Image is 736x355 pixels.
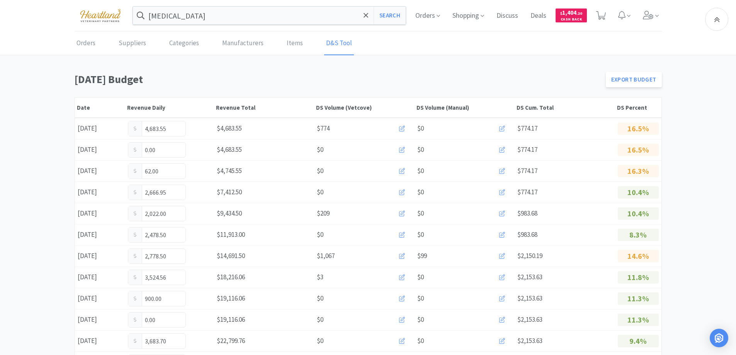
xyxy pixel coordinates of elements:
[217,273,245,281] span: $18,216.06
[417,208,424,219] span: $0
[517,315,542,324] span: $2,153.63
[216,104,313,111] div: Revenue Total
[317,272,323,282] span: $3
[217,315,245,324] span: $19,116.06
[517,124,537,132] span: $774.17
[75,5,126,26] img: cad7bdf275c640399d9c6e0c56f98fd2_10.png
[75,121,125,136] div: [DATE]
[618,314,659,326] p: 11.3%
[417,187,424,197] span: $0
[417,123,424,134] span: $0
[317,314,323,325] span: $0
[133,7,406,24] input: Search by item, sku, manufacturer, ingredient, size...
[217,294,245,302] span: $19,116.06
[217,251,245,260] span: $14,691.50
[77,104,123,111] div: Date
[417,272,424,282] span: $0
[417,144,424,155] span: $0
[317,229,323,240] span: $0
[493,12,521,19] a: Discuss
[417,229,424,240] span: $0
[217,188,242,196] span: $7,412.50
[606,72,662,87] a: Export Budget
[517,230,537,239] span: $983.68
[618,250,659,262] p: 14.6%
[560,11,562,16] span: $
[517,209,537,217] span: $983.68
[217,145,242,154] span: $4,683.55
[618,165,659,177] p: 16.3%
[324,32,354,55] a: D&S Tool
[285,32,305,55] a: Items
[317,208,330,219] span: $209
[117,32,148,55] a: Suppliers
[517,104,613,111] div: DS Cum. Total
[167,32,201,55] a: Categories
[127,104,212,111] div: Revenue Daily
[576,11,582,16] span: . 20
[75,269,125,285] div: [DATE]
[417,293,424,304] span: $0
[556,5,587,26] a: $1,404.20Cash Back
[618,271,659,284] p: 11.8%
[217,166,242,175] span: $4,745.55
[618,335,659,347] p: 9.4%
[560,9,582,16] span: 1,404
[417,166,424,176] span: $0
[517,145,537,154] span: $774.17
[217,336,245,345] span: $22,799.76
[618,207,659,220] p: 10.4%
[617,104,660,111] div: DS Percent
[618,186,659,199] p: 10.4%
[317,166,323,176] span: $0
[618,292,659,305] p: 11.3%
[618,144,659,156] p: 16.5%
[317,123,330,134] span: $774
[317,144,323,155] span: $0
[416,104,513,111] div: DS Volume (Manual)
[75,184,125,200] div: [DATE]
[316,104,413,111] div: DS Volume (Vetcove)
[710,329,728,347] div: Open Intercom Messenger
[75,333,125,349] div: [DATE]
[75,32,97,55] a: Orders
[517,273,542,281] span: $2,153.63
[75,290,125,306] div: [DATE]
[217,230,245,239] span: $11,913.00
[517,188,537,196] span: $774.17
[527,12,549,19] a: Deals
[417,251,427,261] span: $99
[317,336,323,346] span: $0
[75,142,125,158] div: [DATE]
[317,187,323,197] span: $0
[217,124,242,132] span: $4,683.55
[75,248,125,264] div: [DATE]
[220,32,265,55] a: Manufacturers
[618,122,659,135] p: 16.5%
[517,166,537,175] span: $774.17
[417,336,424,346] span: $0
[374,7,406,24] button: Search
[217,209,242,217] span: $9,434.50
[517,294,542,302] span: $2,153.63
[517,336,542,345] span: $2,153.63
[75,71,601,88] h1: [DATE] Budget
[75,206,125,221] div: [DATE]
[317,251,335,261] span: $1,067
[517,251,542,260] span: $2,150.19
[317,293,323,304] span: $0
[417,314,424,325] span: $0
[560,17,582,22] span: Cash Back
[75,227,125,243] div: [DATE]
[75,163,125,179] div: [DATE]
[75,312,125,328] div: [DATE]
[618,229,659,241] p: 8.3%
